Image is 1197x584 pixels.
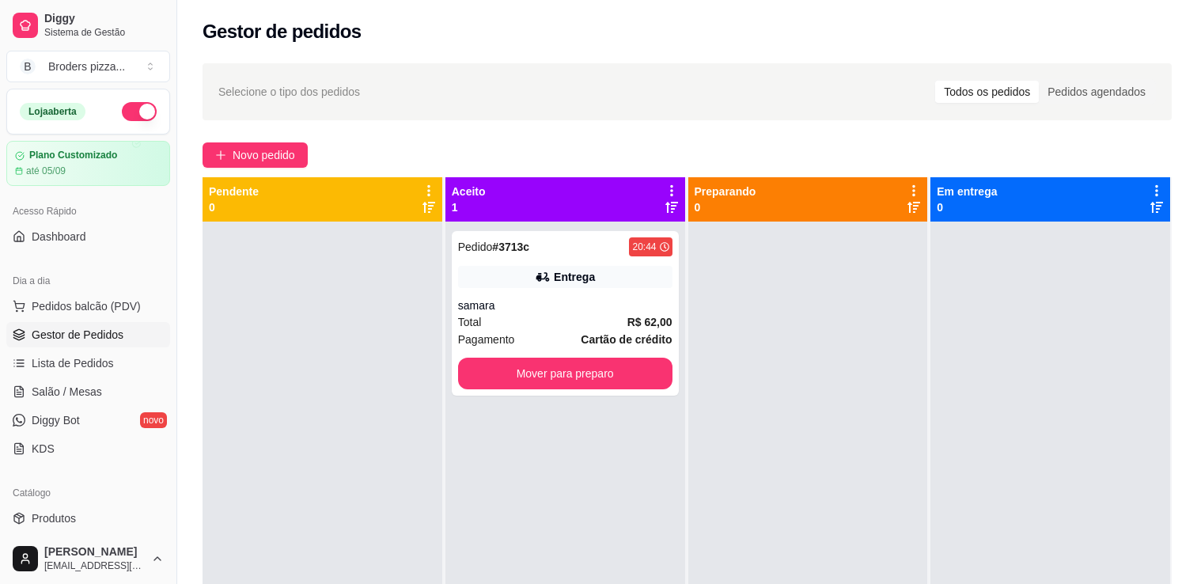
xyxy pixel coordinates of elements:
button: Novo pedido [203,142,308,168]
a: Diggy Botnovo [6,408,170,433]
button: Mover para preparo [458,358,672,389]
div: Broders pizza ... [48,59,125,74]
article: Plano Customizado [29,150,117,161]
span: [EMAIL_ADDRESS][DOMAIN_NAME] [44,559,145,572]
a: Salão / Mesas [6,379,170,404]
span: Dashboard [32,229,86,245]
button: Select a team [6,51,170,82]
span: Sistema de Gestão [44,26,164,39]
div: Todos os pedidos [935,81,1039,103]
span: Salão / Mesas [32,384,102,400]
a: Lista de Pedidos [6,351,170,376]
p: Aceito [452,184,486,199]
strong: # 3713c [492,241,529,253]
p: Pendente [209,184,259,199]
span: Produtos [32,510,76,526]
p: Em entrega [937,184,997,199]
button: [PERSON_NAME][EMAIL_ADDRESS][DOMAIN_NAME] [6,540,170,578]
a: Plano Customizadoaté 05/09 [6,141,170,186]
a: Gestor de Pedidos [6,322,170,347]
div: 20:44 [632,241,656,253]
span: Pagamento [458,331,515,348]
button: Alterar Status [122,102,157,121]
div: Entrega [554,269,595,285]
span: B [20,59,36,74]
span: Diggy [44,12,164,26]
span: Total [458,313,482,331]
div: Acesso Rápido [6,199,170,224]
span: Selecione o tipo dos pedidos [218,83,360,100]
article: até 05/09 [26,165,66,177]
div: Catálogo [6,480,170,506]
strong: R$ 62,00 [627,316,672,328]
a: Dashboard [6,224,170,249]
span: [PERSON_NAME] [44,545,145,559]
span: plus [215,150,226,161]
span: Gestor de Pedidos [32,327,123,343]
strong: Cartão de crédito [581,333,672,346]
div: Pedidos agendados [1039,81,1154,103]
p: 0 [937,199,997,215]
p: 0 [209,199,259,215]
span: Diggy Bot [32,412,80,428]
a: KDS [6,436,170,461]
div: samara [458,298,672,313]
p: 0 [695,199,756,215]
p: 1 [452,199,486,215]
span: Pedido [458,241,493,253]
p: Preparando [695,184,756,199]
a: Produtos [6,506,170,531]
h2: Gestor de pedidos [203,19,362,44]
div: Dia a dia [6,268,170,294]
span: KDS [32,441,55,457]
span: Pedidos balcão (PDV) [32,298,141,314]
span: Lista de Pedidos [32,355,114,371]
a: DiggySistema de Gestão [6,6,170,44]
span: Novo pedido [233,146,295,164]
div: Loja aberta [20,103,85,120]
button: Pedidos balcão (PDV) [6,294,170,319]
